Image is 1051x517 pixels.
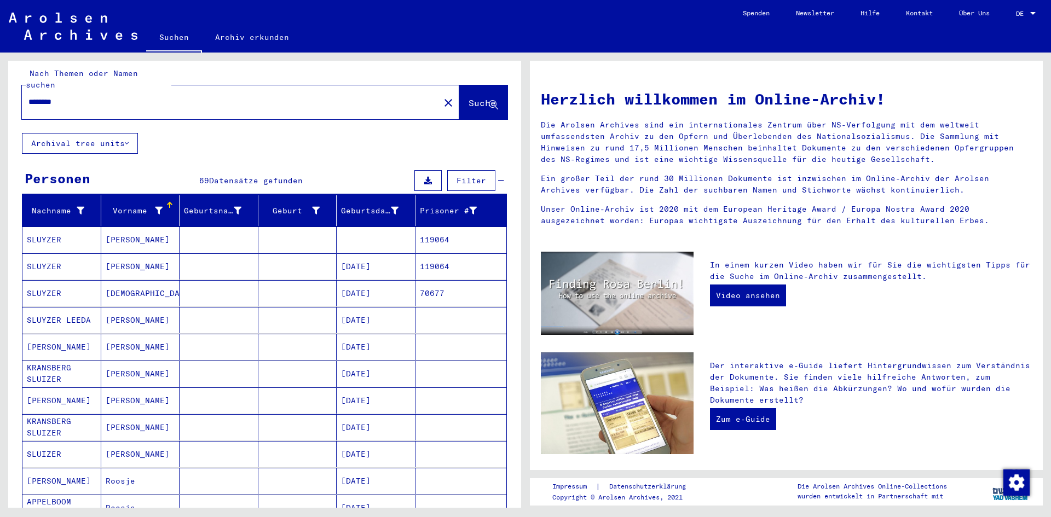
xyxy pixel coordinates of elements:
mat-cell: SLUIZER [22,441,101,467]
mat-cell: [DATE] [337,387,415,414]
p: wurden entwickelt in Partnerschaft mit [798,491,947,501]
mat-header-cell: Prisoner # [415,195,507,226]
mat-cell: SLUYZER LEEDA [22,307,101,333]
mat-cell: [PERSON_NAME] [101,226,180,253]
mat-cell: SLUYZER [22,280,101,306]
div: Geburtsdatum [341,205,399,217]
img: Arolsen_neg.svg [9,13,137,40]
mat-cell: [PERSON_NAME] [101,441,180,467]
mat-cell: Roosje [101,468,180,494]
div: Geburtsdatum [341,202,415,219]
mat-cell: 119064 [415,253,507,280]
img: eguide.jpg [541,352,694,454]
div: Nachname [27,202,101,219]
span: DE [1016,10,1028,18]
p: Copyright © Arolsen Archives, 2021 [552,492,699,502]
mat-label: Nach Themen oder Namen suchen [26,68,138,90]
mat-cell: [DATE] [337,361,415,387]
mat-cell: SLUYZER [22,253,101,280]
div: Geburt‏ [263,205,320,217]
img: yv_logo.png [990,478,1031,505]
p: Ein großer Teil der rund 30 Millionen Dokumente ist inzwischen im Online-Archiv der Arolsen Archi... [541,173,1032,196]
mat-icon: close [442,96,455,109]
mat-cell: [PERSON_NAME] [22,334,101,360]
p: In einem kurzen Video haben wir für Sie die wichtigsten Tipps für die Suche im Online-Archiv zusa... [710,259,1032,282]
mat-cell: [DATE] [337,468,415,494]
div: Vorname [106,205,163,217]
mat-cell: [DATE] [337,414,415,440]
mat-cell: [PERSON_NAME] [101,361,180,387]
mat-cell: 119064 [415,226,507,253]
mat-cell: [PERSON_NAME] [22,468,101,494]
mat-cell: [DATE] [337,307,415,333]
mat-header-cell: Geburt‏ [258,195,337,226]
mat-cell: KRANSBERG SLUIZER [22,361,101,387]
div: Prisoner # [420,202,494,219]
div: | [552,481,699,492]
span: Datensätze gefunden [209,176,303,185]
div: Geburt‏ [263,202,337,219]
mat-cell: [PERSON_NAME] [22,387,101,414]
mat-cell: [DATE] [337,253,415,280]
span: Suche [469,97,496,108]
a: Video ansehen [710,284,786,306]
div: Prisoner # [420,205,477,217]
div: Personen [25,169,90,188]
img: Zustimmung ändern [1003,469,1030,496]
div: Geburtsname [184,202,258,219]
mat-cell: [PERSON_NAME] [101,334,180,360]
mat-header-cell: Geburtsname [180,195,258,226]
a: Suchen [146,24,202,53]
span: Filter [457,176,486,185]
mat-cell: [DEMOGRAPHIC_DATA] [101,280,180,306]
mat-cell: [PERSON_NAME] [101,387,180,414]
h1: Herzlich willkommen im Online-Archiv! [541,88,1032,111]
p: Die Arolsen Archives sind ein internationales Zentrum über NS-Verfolgung mit dem weltweit umfasse... [541,119,1032,165]
a: Archiv erkunden [202,24,302,50]
p: Die Arolsen Archives Online-Collections [798,481,947,491]
div: Vorname [106,202,180,219]
mat-header-cell: Geburtsdatum [337,195,415,226]
div: Nachname [27,205,84,217]
img: video.jpg [541,252,694,335]
span: 69 [199,176,209,185]
mat-cell: KRANSBERG SLUIZER [22,414,101,440]
mat-cell: 70677 [415,280,507,306]
mat-cell: [PERSON_NAME] [101,253,180,280]
mat-cell: [PERSON_NAME] [101,307,180,333]
mat-cell: [PERSON_NAME] [101,414,180,440]
a: Datenschutzerklärung [600,481,699,492]
mat-cell: [DATE] [337,280,415,306]
mat-cell: SLUYZER [22,226,101,253]
button: Suche [459,85,507,119]
mat-cell: [DATE] [337,441,415,467]
a: Impressum [552,481,596,492]
a: Zum e-Guide [710,408,776,430]
button: Archival tree units [22,133,138,154]
mat-header-cell: Nachname [22,195,101,226]
div: Geburtsname [184,205,241,217]
p: Der interaktive e-Guide liefert Hintergrundwissen zum Verständnis der Dokumente. Sie finden viele... [710,360,1032,406]
button: Filter [447,170,495,191]
button: Clear [437,91,459,113]
p: Unser Online-Archiv ist 2020 mit dem European Heritage Award / Europa Nostra Award 2020 ausgezeic... [541,204,1032,226]
mat-header-cell: Vorname [101,195,180,226]
mat-cell: [DATE] [337,334,415,360]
